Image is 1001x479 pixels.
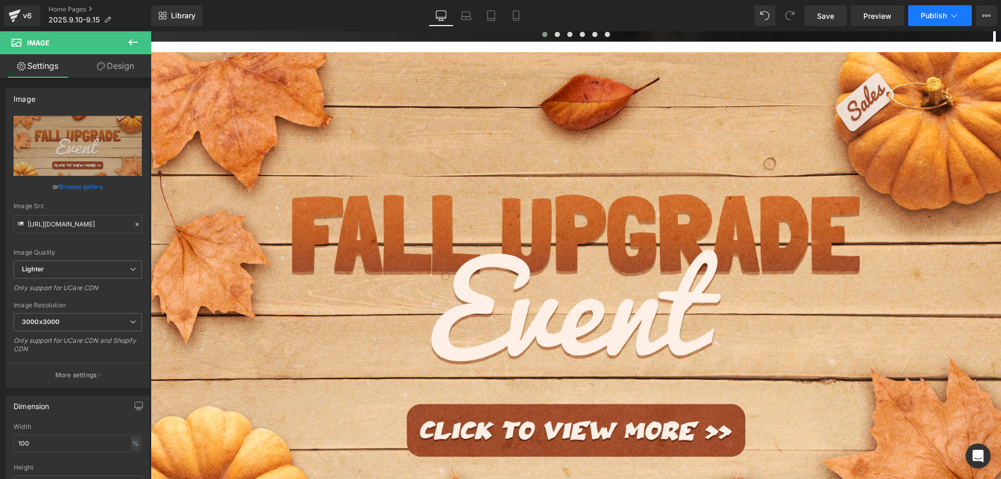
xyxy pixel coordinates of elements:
a: v6 [4,5,40,26]
div: Open Intercom Messenger [966,444,991,469]
button: More settings [6,363,149,387]
a: Laptop [454,5,479,26]
b: Lighter [22,265,44,273]
div: or [14,181,142,192]
div: Height [14,464,142,471]
a: New Library [151,5,203,26]
button: Publish [908,5,972,26]
div: Image Quality [14,249,142,256]
span: Library [171,11,196,20]
div: % [131,436,140,450]
div: Only support for UCare CDN and Shopify CDN [14,337,142,360]
a: Mobile [504,5,529,26]
b: 3000x3000 [22,318,59,326]
div: v6 [21,9,34,22]
a: Preview [851,5,904,26]
button: Undo [754,5,775,26]
div: Image [14,89,35,103]
p: More settings [55,370,97,380]
div: Image Resolution [14,302,142,309]
div: Image Src [14,202,142,210]
div: Dimension [14,396,50,411]
span: Publish [921,11,947,20]
a: Design [78,54,153,78]
button: More [976,5,997,26]
a: Desktop [429,5,454,26]
input: Link [14,215,142,233]
span: Image [27,39,50,47]
a: Tablet [479,5,504,26]
span: 2025.9.10-9.15 [48,16,100,24]
span: Preview [863,10,892,21]
a: Home Pages [48,5,151,14]
input: auto [14,435,142,452]
a: Browse gallery [59,177,103,196]
div: Only support for UCare CDN [14,284,142,299]
span: Save [817,10,834,21]
div: Width [14,423,142,430]
button: Redo [779,5,800,26]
